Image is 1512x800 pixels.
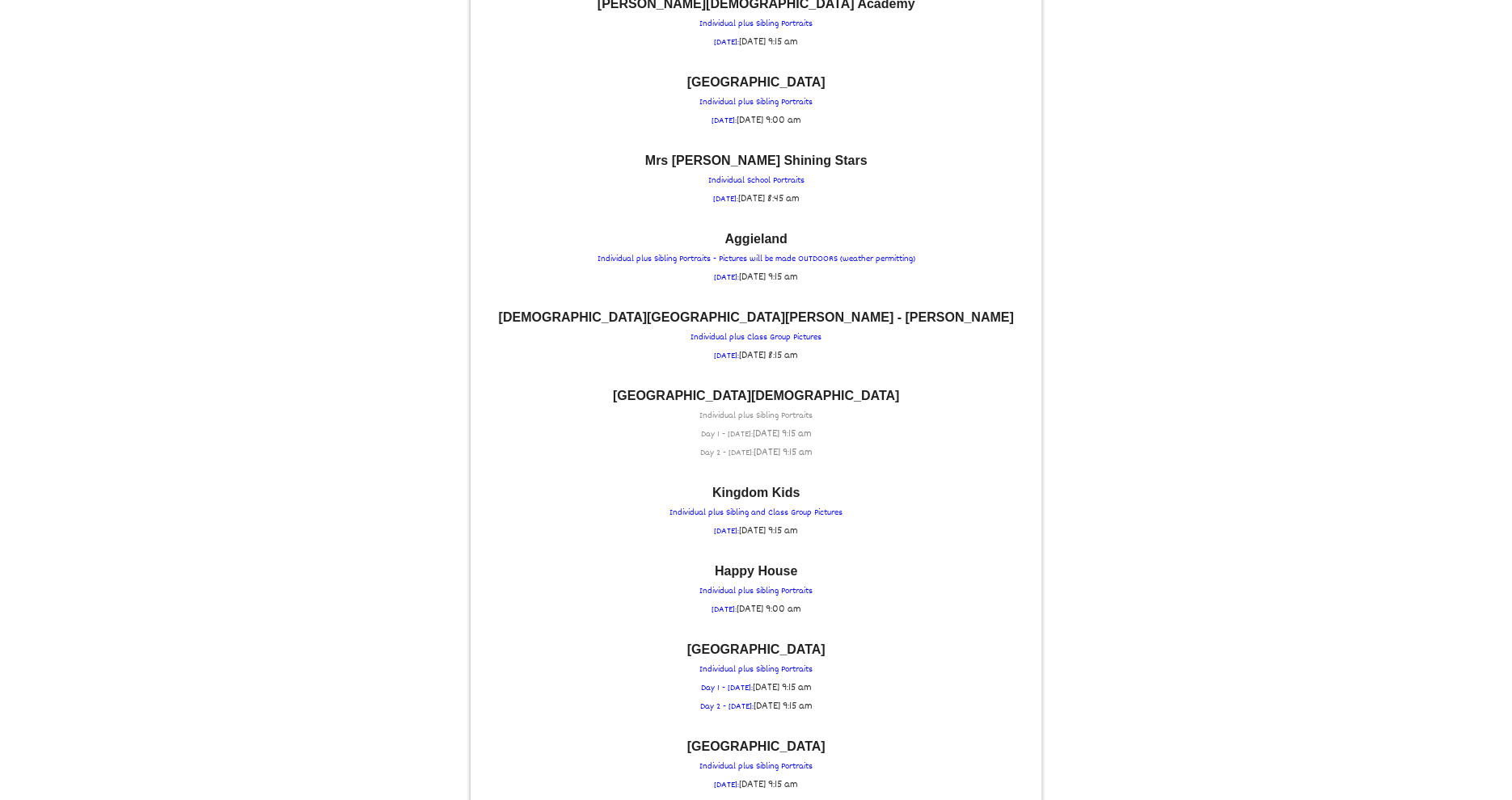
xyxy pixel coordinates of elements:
a: Aggieland Individual plus Sibling Portraits - Pictures will be made OUTDOORS (weather permitting)... [479,233,1033,287]
p: Individual plus Sibling Portraits Day 1 - [DATE]: Day 2 - [DATE]: [479,643,1033,716]
p: Individual plus Sibling Portraits Day 1 - [DATE]: Day 2 - [DATE]: [479,389,1033,462]
span: [DATE] 9:15 am [754,698,813,714]
span: [DATE] 9:00 am [737,601,801,617]
a: Mrs [PERSON_NAME] Shining Stars Individual School Portraits[DATE]:[DATE] 8:45 am [479,154,1033,208]
font: [GEOGRAPHIC_DATA] [687,75,826,89]
p: Individual plus Sibling Portraits [DATE]: [479,565,1033,619]
font: Aggieland [724,232,787,246]
a: [GEOGRAPHIC_DATA][DEMOGRAPHIC_DATA] Individual plus Sibling PortraitsDay 1 - [DATE]:[DATE] 9:15 a... [479,389,1033,462]
p: Individual plus Class Group Pictures [DATE]: [479,311,1033,365]
font: Happy House [715,564,797,578]
span: [DATE] 8:45 am [738,191,800,207]
span: [DATE] 9:15 am [739,269,798,285]
font: [GEOGRAPHIC_DATA] [687,642,826,656]
p: Individual plus Sibling Portraits [DATE]: [479,76,1033,130]
span: [DATE] 9:15 am [753,680,812,696]
p: Individual plus Sibling Portraits [DATE]: [479,740,1033,794]
font: [GEOGRAPHIC_DATA][DEMOGRAPHIC_DATA] [613,389,899,402]
a: [GEOGRAPHIC_DATA] Individual plus Sibling Portraits[DATE]:[DATE] 9:00 am [479,76,1033,130]
a: Kingdom Kids Individual plus Sibling and Class Group Pictures[DATE]:[DATE] 9:15 am [479,486,1033,541]
p: Individual School Portraits [DATE]: [479,154,1033,208]
span: [DATE] 9:15 am [753,426,812,442]
p: Individual plus Sibling Portraits - Pictures will be made OUTDOORS (weather permitting) [DATE]: [479,233,1033,287]
span: [DATE] 9:15 am [739,523,798,539]
span: [DATE] 9:15 am [739,777,798,793]
font: Kingdom Kids [712,486,800,499]
p: Individual plus Sibling and Class Group Pictures [DATE]: [479,486,1033,541]
span: [DATE] 9:15 am [754,444,813,461]
font: Mrs [PERSON_NAME] Shining Stars [645,154,868,167]
span: [DATE] 9:00 am [737,112,801,128]
span: [DATE] 8:15 am [739,347,798,364]
font: [GEOGRAPHIC_DATA] [687,739,826,753]
a: [GEOGRAPHIC_DATA] Individual plus Sibling Portraits[DATE]:[DATE] 9:15 am [479,740,1033,794]
a: [GEOGRAPHIC_DATA] Individual plus Sibling PortraitsDay 1 - [DATE]:[DATE] 9:15 amDay 2 - [DATE]:[D... [479,643,1033,716]
a: [DEMOGRAPHIC_DATA][GEOGRAPHIC_DATA][PERSON_NAME] - [PERSON_NAME] Individual plus Class Group Pict... [479,311,1033,365]
a: Happy House Individual plus Sibling Portraits[DATE]:[DATE] 9:00 am [479,565,1033,619]
span: [DATE] 9:15 am [739,34,798,50]
font: [DEMOGRAPHIC_DATA][GEOGRAPHIC_DATA][PERSON_NAME] - [PERSON_NAME] [498,310,1013,324]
